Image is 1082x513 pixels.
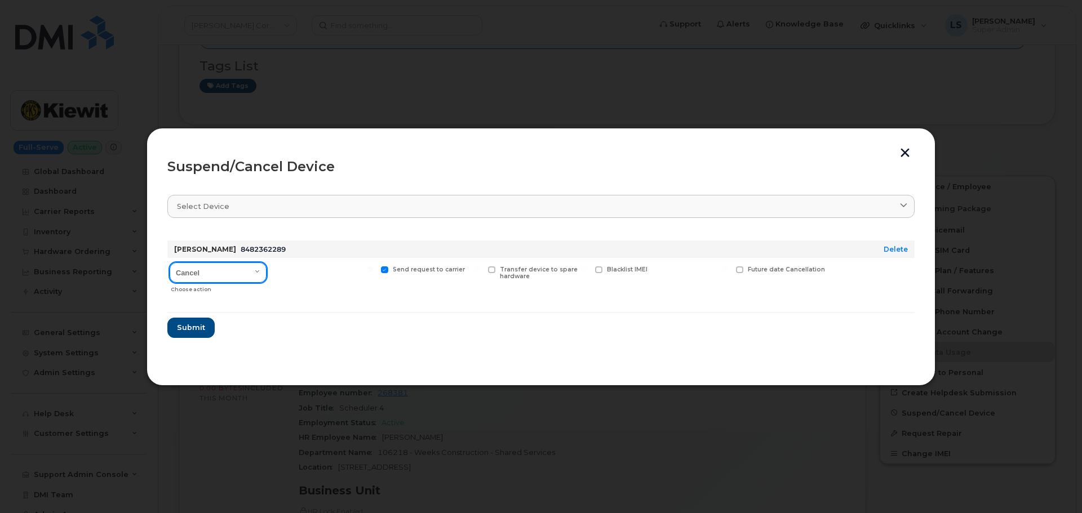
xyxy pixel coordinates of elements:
input: Transfer device to spare hardware [475,266,480,272]
span: Blacklist IMEI [607,266,648,273]
span: Submit [177,322,205,333]
input: Blacklist IMEI [582,266,587,272]
span: Transfer device to spare hardware [500,266,578,280]
span: 8482362289 [241,245,286,253]
strong: [PERSON_NAME] [174,245,236,253]
a: Delete [884,245,908,253]
div: Choose action [171,280,267,294]
iframe: Messenger Launcher [1033,464,1074,505]
span: Select device [177,201,229,212]
div: Suspend/Cancel Device [167,160,915,173]
button: Submit [167,318,215,338]
span: Send request to carrier [393,266,465,273]
input: Send request to carrier [367,266,373,272]
input: Future date Cancellation [722,266,728,272]
span: Future date Cancellation [748,266,825,273]
a: Select device [167,195,915,218]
